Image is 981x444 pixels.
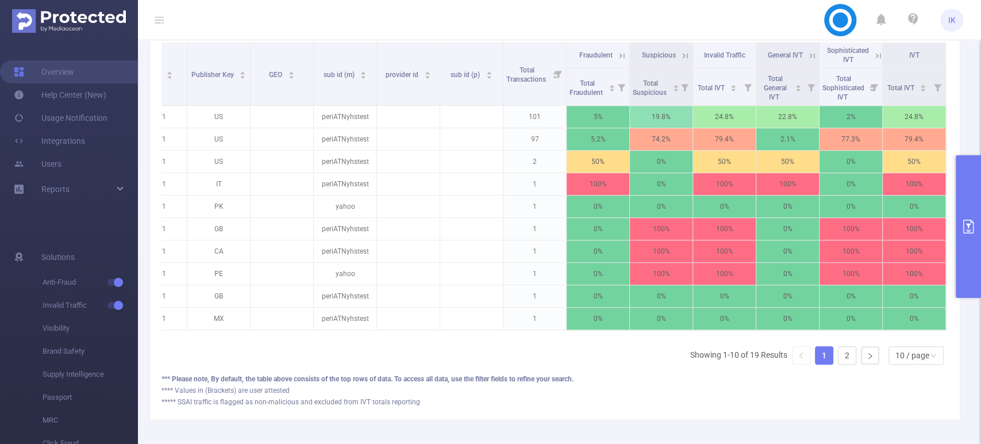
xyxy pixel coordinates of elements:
i: icon: caret-down [424,74,430,78]
i: icon: down [930,352,937,360]
i: icon: caret-down [167,74,173,78]
span: MRC [43,409,138,432]
span: Passport [43,386,138,409]
span: Total Transactions [506,66,548,83]
p: PK [187,196,250,217]
p: 100% [693,173,756,195]
span: Invalid Traffic [704,51,745,59]
p: GB [187,218,250,240]
i: Filter menu [740,68,756,105]
span: Brand Safety [43,340,138,363]
p: IT [187,173,250,195]
p: 19.8% [630,106,693,128]
i: icon: caret-down [240,74,246,78]
i: icon: caret-up [609,83,615,86]
p: 101 [503,106,566,128]
p: 100% [883,240,945,262]
span: provider id [386,71,420,79]
i: icon: caret-up [730,83,737,86]
p: 2 [503,151,566,173]
a: Overview [14,60,74,83]
div: Sort [672,83,679,90]
span: sub id (m) [324,71,356,79]
i: icon: caret-down [609,87,615,90]
p: 0% [756,240,819,262]
p: 79.4% [883,128,945,150]
div: ***** SSAI traffic is flagged as non-malicious and excluded from IVT totals reporting [161,397,948,407]
p: 0% [820,285,882,307]
p: 0% [693,308,756,330]
p: 100% [630,218,693,240]
p: yahoo [314,263,376,285]
p: 100% [567,173,629,195]
p: 100% [693,218,756,240]
p: MX [187,308,250,330]
p: US [187,106,250,128]
p: 0% [630,196,693,217]
p: CA [187,240,250,262]
p: periATNyhstest [314,308,376,330]
span: GEO [269,71,284,79]
span: Reports [41,185,70,194]
p: 0% [693,285,756,307]
span: Total IVT [887,84,916,92]
p: 0% [820,173,882,195]
i: icon: caret-up [486,70,492,73]
p: 100% [820,218,882,240]
p: 100% [820,263,882,285]
i: icon: left [798,352,805,359]
i: icon: caret-up [167,70,173,73]
span: Supply Intelligence [43,363,138,386]
span: Publisher Key [191,71,236,79]
span: Total IVT [698,84,726,92]
p: 0% [883,196,945,217]
p: 0% [693,196,756,217]
span: sub id (p) [451,71,482,79]
a: Reports [41,178,70,201]
span: IVT [909,51,920,59]
p: 5.2% [567,128,629,150]
p: 0% [883,285,945,307]
p: US [187,151,250,173]
p: 50% [883,151,945,173]
p: GB [187,285,250,307]
p: periATNyhstest [314,128,376,150]
div: Sort [795,83,802,90]
div: *** Please note, By default, the table above consists of the top rows of data. To access all data... [161,374,948,384]
span: Solutions [41,246,75,269]
p: periATNyhstest [314,285,376,307]
i: icon: caret-up [240,70,246,73]
p: 0% [820,151,882,173]
i: Filter menu [550,43,566,105]
p: 100% [820,240,882,262]
li: Showing 1-10 of 19 Results [690,346,787,365]
p: 0% [567,196,629,217]
i: icon: caret-down [486,74,492,78]
p: 0% [630,151,693,173]
p: 22.8% [756,106,819,128]
p: 77.3% [820,128,882,150]
p: 1 [503,218,566,240]
p: 74.2% [630,128,693,150]
p: 100% [883,218,945,240]
p: 0% [567,263,629,285]
i: Filter menu [866,68,882,105]
p: 0% [756,308,819,330]
p: 0% [756,285,819,307]
p: 0% [567,240,629,262]
p: 50% [693,151,756,173]
span: Total Suspicious [633,79,668,97]
i: icon: caret-up [360,70,367,73]
p: 0% [630,285,693,307]
p: periATNyhstest [314,240,376,262]
div: Sort [360,70,367,76]
p: 0% [820,308,882,330]
p: 100% [630,263,693,285]
i: Filter menu [676,68,693,105]
p: 1 [503,240,566,262]
p: 50% [567,151,629,173]
p: 0% [567,218,629,240]
p: PE [187,263,250,285]
i: icon: caret-up [795,83,802,86]
i: icon: caret-down [795,87,802,90]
